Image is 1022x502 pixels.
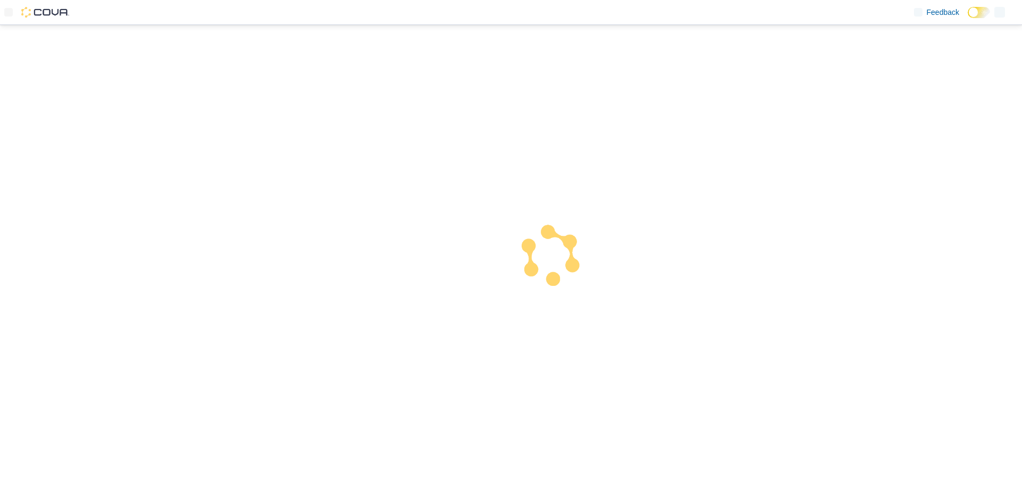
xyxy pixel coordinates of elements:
[910,2,963,23] a: Feedback
[927,7,959,18] span: Feedback
[968,7,990,18] input: Dark Mode
[21,7,69,18] img: Cova
[511,216,591,295] img: cova-loader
